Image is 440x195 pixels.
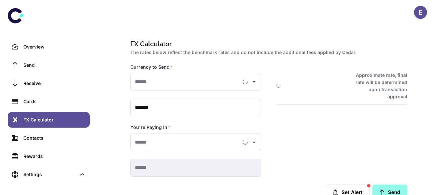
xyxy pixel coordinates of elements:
button: E [414,6,427,19]
a: Contacts [8,130,90,146]
div: Contacts [23,134,86,142]
div: Cards [23,98,86,105]
div: Rewards [23,153,86,160]
div: Receive [23,80,86,87]
button: Open [250,138,259,147]
button: Open [250,77,259,86]
a: FX Calculator [8,112,90,128]
a: Overview [8,39,90,55]
a: Rewards [8,148,90,164]
label: You're Paying In [130,124,171,131]
a: Send [8,57,90,73]
h1: FX Calculator [130,39,405,49]
div: Send [23,62,86,69]
h6: Approximate rate, final rate will be determined upon transaction approval [348,72,407,100]
div: Overview [23,43,86,50]
div: FX Calculator [23,116,86,123]
div: Settings [23,171,76,178]
label: Currency to Send [130,64,173,70]
div: Settings [8,167,90,182]
a: Cards [8,94,90,109]
a: Receive [8,76,90,91]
